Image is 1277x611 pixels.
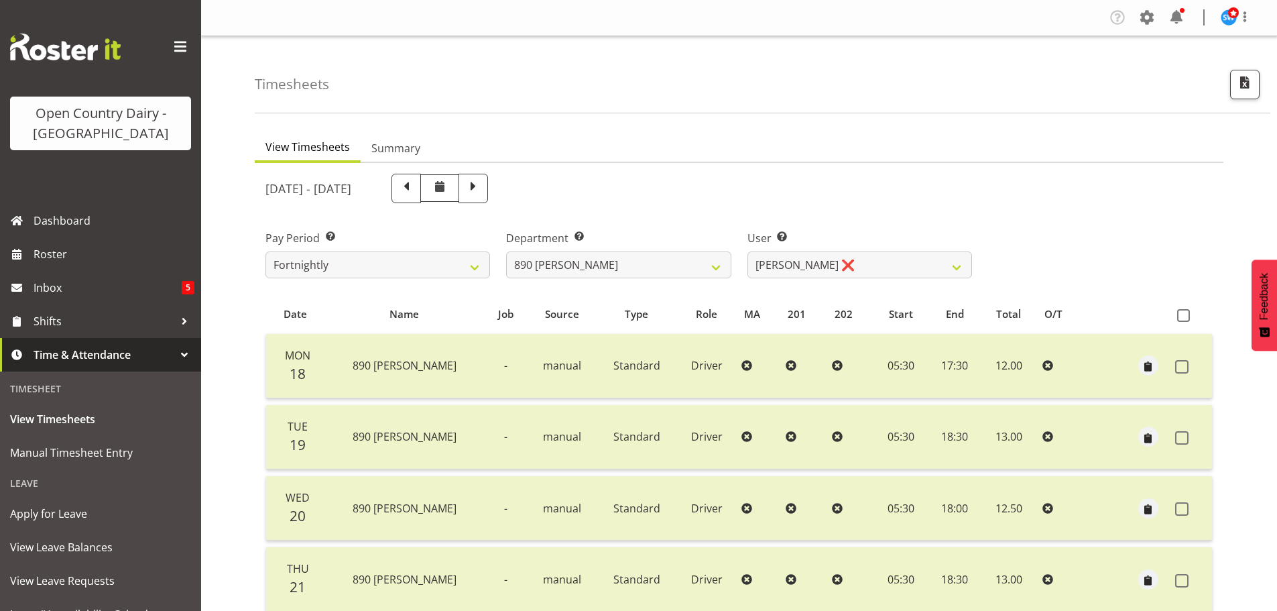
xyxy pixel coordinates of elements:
span: Driver [691,501,723,516]
label: Department [506,230,731,246]
span: Total [996,307,1021,322]
button: Feedback - Show survey [1252,260,1277,351]
span: Roster [34,244,194,264]
span: 202 [835,307,853,322]
td: 18:00 [928,476,981,541]
span: Driver [691,429,723,444]
td: 17:30 [928,334,981,398]
span: Feedback [1258,273,1270,320]
span: 890 [PERSON_NAME] [353,429,457,444]
div: Open Country Dairy - [GEOGRAPHIC_DATA] [23,103,178,144]
span: Job [498,307,513,322]
span: View Leave Balances [10,537,191,557]
span: 20 [290,506,306,525]
span: Manual Timesheet Entry [10,443,191,463]
span: Time & Attendance [34,345,174,365]
span: manual [543,358,581,373]
td: 05:30 [873,405,928,469]
span: Start [889,307,913,322]
span: 18 [290,364,306,383]
a: View Leave Requests [3,564,198,598]
span: Date [284,307,307,322]
span: manual [543,572,581,587]
a: Manual Timesheet Entry [3,436,198,469]
td: 05:30 [873,334,928,398]
span: Name [389,307,419,322]
span: Mon [285,348,310,363]
td: Standard [597,476,677,541]
span: Tue [288,419,308,434]
td: 12.50 [981,476,1037,541]
span: View Leave Requests [10,571,191,591]
span: - [504,429,507,444]
a: View Timesheets [3,402,198,436]
td: Standard [597,405,677,469]
div: Leave [3,469,198,497]
h5: [DATE] - [DATE] [265,181,351,196]
span: 890 [PERSON_NAME] [353,572,457,587]
td: 05:30 [873,476,928,541]
img: Rosterit website logo [10,34,121,60]
h4: Timesheets [255,76,329,92]
td: 18:30 [928,405,981,469]
label: Pay Period [265,230,490,246]
span: End [946,307,964,322]
span: Thu [287,561,309,576]
span: Shifts [34,311,174,331]
span: O/T [1044,307,1062,322]
span: 890 [PERSON_NAME] [353,501,457,516]
span: manual [543,501,581,516]
div: Timesheet [3,375,198,402]
img: steve-webb7510.jpg [1221,9,1237,25]
span: 5 [182,281,194,294]
span: Dashboard [34,211,194,231]
span: 19 [290,435,306,454]
span: - [504,572,507,587]
td: 13.00 [981,405,1037,469]
span: manual [543,429,581,444]
span: Wed [286,490,310,505]
span: Type [625,307,648,322]
span: 201 [788,307,806,322]
span: - [504,358,507,373]
span: Inbox [34,278,182,298]
span: 890 [PERSON_NAME] [353,358,457,373]
span: 21 [290,577,306,596]
td: Standard [597,334,677,398]
span: Summary [371,140,420,156]
button: Export CSV [1230,70,1260,99]
span: Driver [691,358,723,373]
span: Role [696,307,717,322]
a: Apply for Leave [3,497,198,531]
span: View Timesheets [265,139,350,155]
span: View Timesheets [10,409,191,429]
span: Driver [691,572,723,587]
td: 12.00 [981,334,1037,398]
a: View Leave Balances [3,531,198,564]
span: - [504,501,507,516]
label: User [747,230,972,246]
span: Apply for Leave [10,504,191,524]
span: Source [545,307,579,322]
span: MA [744,307,760,322]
